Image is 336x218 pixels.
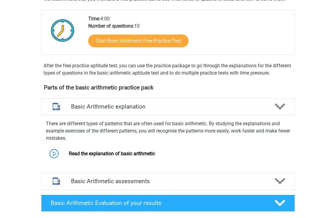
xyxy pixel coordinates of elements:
b: Number of questions: [88,23,134,29]
h4: Basic Arithmetic Evaluation of your results [51,200,265,206]
b: Time: [88,16,100,22]
a: assessments Basic Arithmetic assessments [39,173,297,190]
img: basic arithmetic explanations [49,99,64,114]
img: basic arithmetic assessments [49,173,64,189]
h4: Parts of the basic arithmetic practice pack [44,84,292,91]
a: Start Basic Arithmetic Free Practice Test [88,35,189,47]
h4: Basic Arithmetic explanation [71,103,265,110]
a: explanations Basic Arithmetic explanation [39,98,297,115]
div: After the free practice aptitude test, you can use the practice package to go through the explana... [41,62,295,77]
h4: Basic Arithmetic assessments [71,178,265,185]
p: There are different types of patterns that are often used for basic arithmetic. By studying the e... [46,120,290,142]
a: Read the explanation of basic arithmetic [69,151,155,156]
div: 4:00 10 [84,15,294,55]
a: Basic Arithmetic Evaluation of your results [39,195,297,212]
img: Clock [47,15,78,45]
